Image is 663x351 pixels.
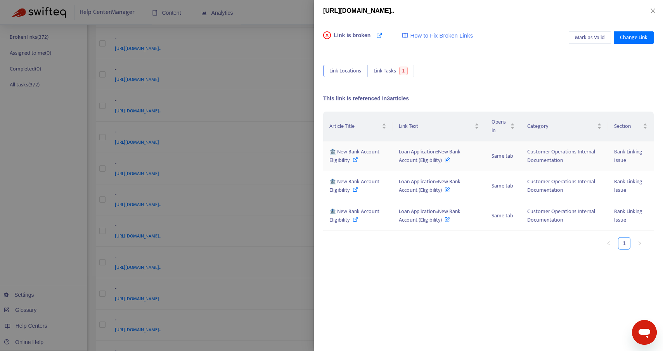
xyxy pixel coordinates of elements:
a: 1 [618,237,630,249]
li: Previous Page [602,237,615,249]
span: 1 [399,67,408,75]
span: Link Text [399,122,473,131]
span: Same tab [492,211,513,220]
iframe: Button to launch messaging window [632,320,657,345]
button: Close [647,7,658,15]
span: 🏦 New Bank Account Eligibility [329,177,379,194]
button: Link Locations [323,65,367,77]
button: left [602,237,615,249]
span: close [650,8,656,14]
button: Mark as Valid [569,31,611,44]
a: How to Fix Broken Links [402,31,473,40]
span: Same tab [492,151,513,160]
span: [URL][DOMAIN_NAME].. [323,7,395,14]
button: right [634,237,646,249]
span: This link is referenced in 3 articles [323,95,409,102]
li: Next Page [634,237,646,249]
span: Customer Operations Internal Documentation [527,177,595,194]
span: Change Link [620,33,647,42]
span: Bank Linking Issue [614,177,642,194]
span: Mark as Valid [575,33,605,42]
button: Change Link [614,31,654,44]
span: Customer Operations Internal Documentation [527,147,595,165]
th: Category [521,112,608,141]
span: close-circle [323,31,331,39]
span: How to Fix Broken Links [410,31,473,40]
th: Link Text [393,112,485,141]
span: Bank Linking Issue [614,207,642,224]
span: 🏦 New Bank Account Eligibility [329,207,379,224]
img: image-link [402,33,408,39]
span: Loan Application::New Bank Account (Eligibility) [399,147,460,165]
span: Loan Application::New Bank Account (Eligibility) [399,207,460,224]
span: Customer Operations Internal Documentation [527,207,595,224]
span: right [637,241,642,246]
span: Article Title [329,122,380,131]
th: Article Title [323,112,393,141]
span: Bank Linking Issue [614,147,642,165]
span: left [606,241,611,246]
span: Link Tasks [374,67,396,75]
span: Loan Application::New Bank Account (Eligibility) [399,177,460,194]
span: Link Locations [329,67,361,75]
span: Opens in [492,118,509,135]
span: Section [614,122,641,131]
button: Link Tasks1 [367,65,414,77]
th: Section [608,112,654,141]
span: Category [527,122,595,131]
span: 🏦 New Bank Account Eligibility [329,147,379,165]
th: Opens in [485,112,521,141]
span: Link is broken [334,31,371,47]
li: 1 [618,237,630,249]
span: Same tab [492,181,513,190]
